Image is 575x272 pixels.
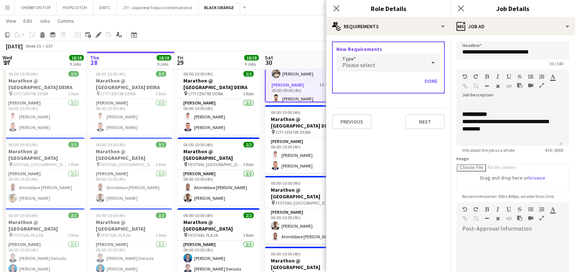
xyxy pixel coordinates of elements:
[342,61,376,69] span: Please select
[243,213,254,218] span: 2/2
[506,206,511,212] button: Underline
[3,99,85,135] app-card-role: [PERSON_NAME]2/206:00-10:00 (4h)[PERSON_NAME][PERSON_NAME]
[188,91,223,96] span: CITY CENTRE DEIRA
[93,0,117,15] button: DWTC
[528,74,533,80] button: Unordered List
[156,91,166,96] span: 1 Role
[462,206,467,212] button: Undo
[96,213,126,218] span: 06:00-10:00 (4h)
[276,129,311,135] span: CITY CENTRE DEIRA
[96,71,126,77] span: 06:00-10:00 (4h)
[517,215,522,221] button: Paste as plain text
[517,82,522,88] button: Paste as plain text
[243,142,254,147] span: 2/2
[23,18,32,24] span: Edit
[422,75,440,87] button: Done
[90,170,172,205] app-card-role: [PERSON_NAME]2/206:00-10:00 (4h)Ahimbibwe [PERSON_NAME][PERSON_NAME]
[8,71,38,77] span: 06:00-10:00 (4h)
[405,114,445,129] button: Next
[15,0,57,15] button: CHERRY ON TOP
[517,206,522,212] button: Strikethrough
[20,16,35,26] a: Edit
[265,176,347,244] app-job-card: 06:00-10:00 (4h)2/2Marathon @ [GEOGRAPHIC_DATA] FESTIVAL [GEOGRAPHIC_DATA]1 Role[PERSON_NAME]2/20...
[265,187,347,200] h3: Marathon @ [GEOGRAPHIC_DATA]
[506,216,511,221] button: HTML Code
[24,43,42,49] span: Week 35
[326,4,451,13] h3: Role Details
[70,61,83,67] div: 9 Jobs
[178,170,260,205] app-card-role: [PERSON_NAME]2/206:00-10:00 (4h)Ahimbibwe [PERSON_NAME][PERSON_NAME]
[451,4,575,13] h3: Job Details
[101,91,136,96] span: CITY CENTRE DEIRA
[528,215,533,221] button: Insert video
[117,0,198,15] button: JTI - Japanese Tabacco International
[539,215,544,221] button: Fullscreen
[8,142,38,147] span: 06:00-10:00 (4h)
[550,74,555,80] button: Text Color
[3,67,85,135] app-job-card: 06:00-10:00 (4h)2/2Marathon @ [GEOGRAPHIC_DATA] DEIRA CITY CENTRE DEIRA1 Role[PERSON_NAME]2/206:0...
[544,61,569,66] span: 30 / 140
[456,194,560,199] span: Recommendation: 600 x 400px, smaller than 2mb
[156,162,166,167] span: 1 Role
[3,170,85,205] app-card-role: [PERSON_NAME]2/206:00-10:00 (4h)Ahimbibwe [PERSON_NAME][PERSON_NAME]
[39,18,50,24] span: Jobs
[90,137,172,205] app-job-card: 06:00-10:00 (4h)2/2Marathon @ [GEOGRAPHIC_DATA] FESTIVAL [GEOGRAPHIC_DATA]1 Role[PERSON_NAME]2/20...
[3,137,85,205] div: 06:00-10:00 (4h)2/2Marathon @ [GEOGRAPHIC_DATA] FESTIVAL [GEOGRAPHIC_DATA]1 Role[PERSON_NAME]2/20...
[506,83,511,89] button: HTML Code
[68,142,79,147] span: 2/2
[3,54,12,61] span: Wed
[336,46,440,52] h3: New Requirements
[178,67,260,135] app-job-card: 06:00-10:00 (4h)2/2Marathon @ [GEOGRAPHIC_DATA] DEIRA CITY CENTRE DEIRA1 Role[PERSON_NAME]2/206:0...
[456,147,520,153] span: Info about the job as a whole
[36,16,53,26] a: Jobs
[101,232,131,238] span: FESTIVAL PLAZA
[13,91,48,96] span: CITY CENTRE DEIRA
[265,137,347,173] app-card-role: [PERSON_NAME]2/206:00-10:00 (4h)[PERSON_NAME][PERSON_NAME]
[3,77,85,91] h3: Marathon @ [GEOGRAPHIC_DATA] DEIRA
[178,54,183,61] span: Fri
[539,206,544,212] button: Ordered List
[517,74,522,80] button: Strikethrough
[69,55,84,60] span: 18/18
[550,206,555,212] button: Text Color
[178,77,260,91] h3: Marathon @ [GEOGRAPHIC_DATA] DEIRA
[3,16,19,26] a: View
[156,142,166,147] span: 2/2
[271,180,300,186] span: 06:00-10:00 (4h)
[271,110,300,115] span: 06:00-10:00 (4h)
[265,208,347,244] app-card-role: [PERSON_NAME]2/206:00-10:00 (4h)[PERSON_NAME]Ahimbibwe [PERSON_NAME]
[90,67,172,135] app-job-card: 06:00-10:00 (4h)2/2Marathon @ [GEOGRAPHIC_DATA] DEIRA CITY CENTRE DEIRA1 Role[PERSON_NAME]2/206:0...
[462,74,467,80] button: Undo
[176,58,183,67] span: 29
[473,74,478,80] button: Redo
[265,116,347,129] h3: Marathon @ [GEOGRAPHIC_DATA] DEIRA
[484,74,489,80] button: Bold
[265,105,347,173] div: 06:00-10:00 (4h)2/2Marathon @ [GEOGRAPHIC_DATA] DEIRA CITY CENTRE DEIRA1 Role[PERSON_NAME]2/206:0...
[183,213,213,218] span: 06:00-10:00 (4h)
[57,0,93,15] button: HOPSCOTCH
[484,206,489,212] button: Bold
[6,18,16,24] span: View
[495,216,500,221] button: Clear Formatting
[68,91,79,96] span: 1 Role
[495,74,500,80] button: Italic
[244,61,258,67] div: 9 Jobs
[178,137,260,205] app-job-card: 06:00-10:00 (4h)2/2Marathon @ [GEOGRAPHIC_DATA] FESTIVAL [GEOGRAPHIC_DATA]1 Role[PERSON_NAME]2/20...
[1,58,12,67] span: 27
[13,232,43,238] span: FESTIVAL PLAZA
[90,99,172,135] app-card-role: [PERSON_NAME]2/206:00-10:00 (4h)[PERSON_NAME][PERSON_NAME]
[265,54,273,61] span: Sat
[178,148,260,161] h3: Marathon @ [GEOGRAPHIC_DATA]
[244,55,259,60] span: 18/18
[188,162,243,167] span: FESTIVAL [GEOGRAPHIC_DATA]
[243,71,254,77] span: 2/2
[276,200,331,206] span: FESTIVAL [GEOGRAPHIC_DATA]
[178,219,260,232] h3: Marathon @ [GEOGRAPHIC_DATA]
[90,148,172,161] h3: Marathon @ [GEOGRAPHIC_DATA]
[495,206,500,212] button: Italic
[45,43,53,49] div: GST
